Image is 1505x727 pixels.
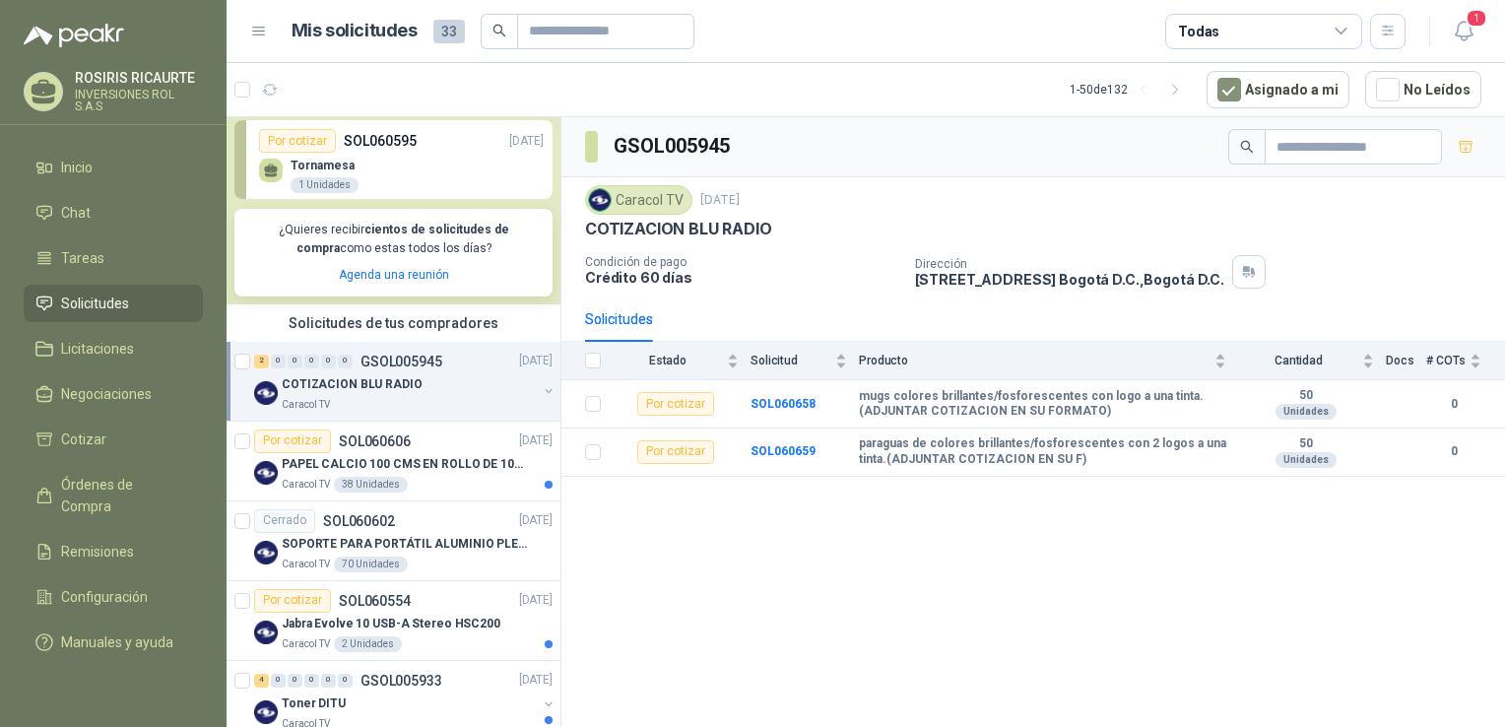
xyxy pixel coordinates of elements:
p: GSOL005945 [360,355,442,368]
div: Unidades [1276,452,1337,468]
p: [DATE] [509,132,544,151]
span: search [1240,140,1254,154]
p: [DATE] [519,431,553,450]
div: 70 Unidades [334,557,408,572]
a: SOL060659 [751,444,816,458]
div: 4 [254,674,269,688]
span: Cotizar [61,429,106,450]
img: Logo peakr [24,24,124,47]
span: Estado [613,354,723,367]
b: 50 [1238,436,1374,452]
div: 0 [271,355,286,368]
div: Solicitudes [585,308,653,330]
div: Por cotizar [254,589,331,613]
a: Por cotizarSOL060554[DATE] Company LogoJabra Evolve 10 USB-A Stereo HSC200Caracol TV2 Unidades [227,581,560,661]
b: paraguas de colores brillantes/fosforescentes con 2 logos a una tinta.(ADJUNTAR COTIZACION EN SU F) [859,436,1226,467]
div: 0 [304,355,319,368]
p: ¿Quieres recibir como estas todos los días? [246,221,541,258]
div: Por cotizar [259,129,336,153]
div: 38 Unidades [334,477,408,493]
div: 0 [304,674,319,688]
div: Solicitudes de tus compradores [227,304,560,342]
b: SOL060658 [751,397,816,411]
img: Company Logo [254,621,278,644]
span: Cantidad [1238,354,1358,367]
p: Tornamesa [291,159,359,172]
a: Órdenes de Compra [24,466,203,525]
b: 0 [1426,442,1481,461]
a: Chat [24,194,203,231]
p: Condición de pago [585,255,899,269]
p: Toner DITU [282,694,346,713]
div: 0 [288,674,302,688]
th: Docs [1386,342,1426,380]
p: [STREET_ADDRESS] Bogotá D.C. , Bogotá D.C. [915,271,1224,288]
div: Por cotizar [637,440,714,464]
span: Configuración [61,586,148,608]
span: Manuales y ayuda [61,631,173,653]
p: SOL060606 [339,434,411,448]
p: COTIZACION BLU RADIO [585,219,771,239]
div: 1 Unidades [291,177,359,193]
span: search [492,24,506,37]
div: 0 [338,355,353,368]
span: Solicitud [751,354,831,367]
th: Estado [613,342,751,380]
span: Solicitudes [61,293,129,314]
div: Caracol TV [585,185,692,215]
div: Por cotizar [254,430,331,453]
button: Asignado a mi [1207,71,1349,108]
span: Producto [859,354,1211,367]
p: SOL060595 [344,130,417,152]
span: Negociaciones [61,383,152,405]
img: Company Logo [589,189,611,211]
span: Chat [61,202,91,224]
span: Remisiones [61,541,134,562]
b: mugs colores brillantes/fosforescentes con logo a una tinta.(ADJUNTAR COTIZACION EN SU FORMATO) [859,389,1226,420]
p: [DATE] [519,671,553,690]
div: 0 [271,674,286,688]
th: Producto [859,342,1238,380]
div: 0 [338,674,353,688]
div: 0 [321,355,336,368]
h3: GSOL005945 [614,131,733,162]
p: Jabra Evolve 10 USB-A Stereo HSC200 [282,615,500,633]
button: 1 [1446,14,1481,49]
p: ROSIRIS RICAURTE [75,71,203,85]
span: 1 [1466,9,1487,28]
div: 0 [321,674,336,688]
div: 2 Unidades [334,636,402,652]
span: Tareas [61,247,104,269]
a: 2 0 0 0 0 0 GSOL005945[DATE] Company LogoCOTIZACION BLU RADIOCaracol TV [254,350,556,413]
a: Negociaciones [24,375,203,413]
b: cientos de solicitudes de compra [296,223,509,255]
div: 1 - 50 de 132 [1070,74,1191,105]
span: Órdenes de Compra [61,474,184,517]
div: Cerrado [254,509,315,533]
div: Todas [1178,21,1219,42]
a: Tareas [24,239,203,277]
a: Por cotizarSOL060595[DATE] Tornamesa1 Unidades [234,120,553,199]
span: Licitaciones [61,338,134,360]
img: Company Logo [254,700,278,724]
p: Crédito 60 días [585,269,899,286]
div: 2 [254,355,269,368]
a: Agenda una reunión [339,268,449,282]
p: Caracol TV [282,477,330,493]
p: Caracol TV [282,557,330,572]
a: Solicitudes [24,285,203,322]
p: Caracol TV [282,636,330,652]
div: Por cotizar [637,392,714,416]
p: SOPORTE PARA PORTÁTIL ALUMINIO PLEGABLE VTA [282,535,527,554]
a: Configuración [24,578,203,616]
button: No Leídos [1365,71,1481,108]
div: Unidades [1276,404,1337,420]
img: Company Logo [254,381,278,405]
th: # COTs [1426,342,1505,380]
p: SOL060554 [339,594,411,608]
a: Licitaciones [24,330,203,367]
th: Solicitud [751,342,859,380]
p: [DATE] [519,352,553,370]
a: Inicio [24,149,203,186]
